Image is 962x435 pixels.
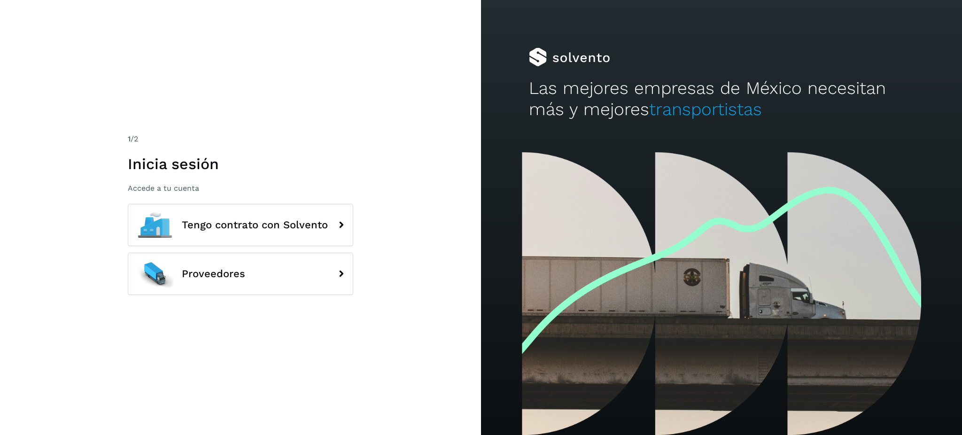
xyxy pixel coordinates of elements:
h1: Inicia sesión [128,155,353,173]
button: Proveedores [128,253,353,295]
span: Proveedores [182,268,245,280]
button: Tengo contrato con Solvento [128,204,353,246]
h2: Las mejores empresas de México necesitan más y mejores [529,78,914,120]
span: transportistas [649,99,762,119]
span: Tengo contrato con Solvento [182,219,328,231]
div: /2 [128,133,353,145]
p: Accede a tu cuenta [128,184,353,193]
span: 1 [128,134,131,143]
